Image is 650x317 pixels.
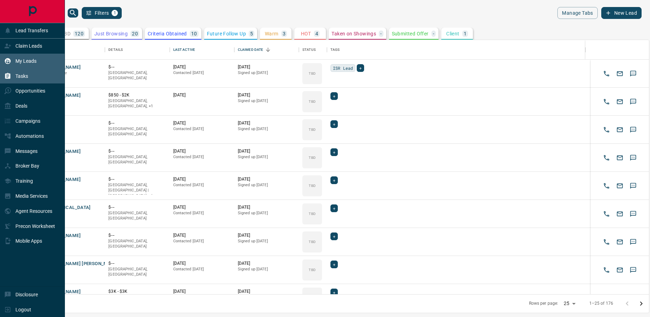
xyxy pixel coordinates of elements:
[82,7,122,19] button: Filters1
[108,70,166,81] p: [GEOGRAPHIC_DATA], [GEOGRAPHIC_DATA]
[309,155,315,160] p: TBD
[616,98,623,105] svg: Email
[238,70,295,76] p: Signed up [DATE]
[108,40,123,60] div: Details
[603,70,610,77] svg: Call
[601,209,612,219] button: Call
[309,127,315,132] p: TBD
[603,267,610,274] svg: Call
[108,204,166,210] p: $---
[628,209,638,219] button: SMS
[330,40,340,60] div: Tags
[628,293,638,303] button: SMS
[392,31,429,36] p: Submitted Offer
[173,148,231,154] p: [DATE]
[615,209,625,219] button: Email
[75,31,83,36] p: 120
[238,210,295,216] p: Signed up [DATE]
[628,181,638,191] button: SMS
[238,120,295,126] p: [DATE]
[603,126,610,133] svg: Call
[315,31,318,36] p: 4
[601,265,612,275] button: Call
[616,210,623,217] svg: Email
[601,293,612,303] button: Call
[628,96,638,107] button: SMS
[302,40,316,60] div: Status
[603,154,610,161] svg: Call
[628,124,638,135] button: SMS
[630,238,637,245] svg: Sms
[615,124,625,135] button: Email
[630,70,637,77] svg: Sms
[108,64,166,70] p: $---
[250,31,253,36] p: 5
[330,148,338,156] div: +
[615,265,625,275] button: Email
[615,181,625,191] button: Email
[601,124,612,135] button: Call
[40,40,105,60] div: Name
[108,232,166,238] p: $---
[333,121,335,128] span: +
[108,148,166,154] p: $---
[603,238,610,245] svg: Call
[234,40,299,60] div: Claimed Date
[173,64,231,70] p: [DATE]
[616,238,623,245] svg: Email
[616,267,623,274] svg: Email
[173,204,231,210] p: [DATE]
[603,210,610,217] svg: Call
[238,126,295,132] p: Signed up [DATE]
[309,211,315,216] p: TBD
[108,120,166,126] p: $---
[173,289,231,295] p: [DATE]
[333,205,335,212] span: +
[330,232,338,240] div: +
[44,261,119,267] button: [PERSON_NAME] [PERSON_NAME]
[309,183,315,188] p: TBD
[173,126,231,132] p: Contacted [DATE]
[299,40,327,60] div: Status
[628,68,638,79] button: SMS
[173,261,231,267] p: [DATE]
[601,153,612,163] button: Call
[108,210,166,221] p: [GEOGRAPHIC_DATA], [GEOGRAPHIC_DATA]
[615,293,625,303] button: Email
[333,233,335,240] span: +
[616,182,623,189] svg: Email
[330,176,338,184] div: +
[309,239,315,244] p: TBD
[283,31,286,36] p: 3
[333,177,335,184] span: +
[112,11,117,15] span: 1
[309,71,315,76] p: TBD
[238,176,295,182] p: [DATE]
[68,8,78,18] button: search button
[108,176,166,182] p: $---
[333,93,335,100] span: +
[628,237,638,247] button: SMS
[108,92,166,98] p: $850 - $2K
[108,289,166,295] p: $3K - $3K
[173,70,231,76] p: Contacted [DATE]
[105,40,169,60] div: Details
[238,154,295,160] p: Signed up [DATE]
[108,182,166,199] p: Toronto
[601,181,612,191] button: Call
[238,238,295,244] p: Signed up [DATE]
[615,96,625,107] button: Email
[301,31,311,36] p: HOT
[238,92,295,98] p: [DATE]
[630,182,637,189] svg: Sms
[191,31,197,36] p: 10
[615,153,625,163] button: Email
[238,40,263,60] div: Claimed Date
[380,31,382,36] p: -
[601,96,612,107] button: Call
[330,92,338,100] div: +
[238,289,295,295] p: [DATE]
[61,31,71,36] p: TBD
[330,204,338,212] div: +
[330,261,338,268] div: +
